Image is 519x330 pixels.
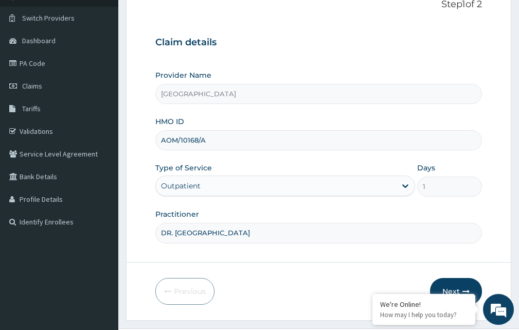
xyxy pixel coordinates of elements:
label: Practitioner [155,209,199,219]
span: Tariffs [22,104,41,113]
label: Provider Name [155,70,211,80]
h3: Claim details [155,37,482,48]
button: Previous [155,278,214,305]
span: Dashboard [22,36,56,45]
label: Days [417,163,435,173]
span: Switch Providers [22,13,75,23]
span: Claims [22,81,42,91]
div: Outpatient [161,181,201,191]
p: How may I help you today? [380,310,468,319]
input: Enter Name [155,223,482,243]
input: Enter HMO ID [155,130,482,150]
div: We're Online! [380,300,468,309]
label: Type of Service [155,163,212,173]
label: HMO ID [155,116,184,127]
button: Next [430,278,482,305]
